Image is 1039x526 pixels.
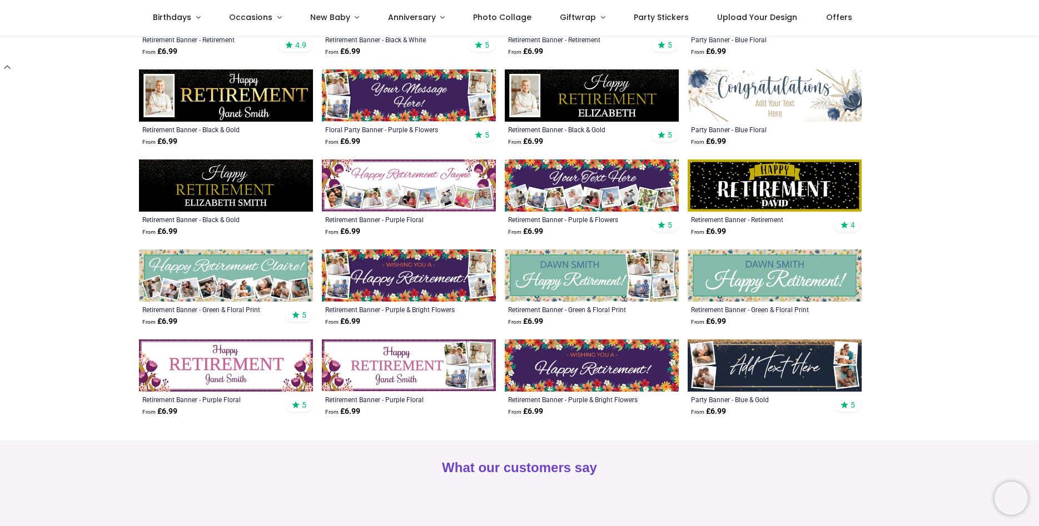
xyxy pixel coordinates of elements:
[508,406,543,417] strong: £ 6.99
[295,40,306,50] span: 4.9
[691,319,704,325] span: From
[325,395,459,404] a: Retirement Banner - Purple Floral
[473,12,531,23] span: Photo Collage
[691,215,825,224] a: Retirement Banner - Retirement
[322,69,496,122] img: Personalised Floral Party Banner - Purple & Flowers - Custom Text & 4 Photo Upload
[634,12,689,23] span: Party Stickers
[142,316,177,327] strong: £ 6.99
[388,12,436,23] span: Anniversary
[139,458,901,477] h2: What our customers say
[325,409,339,415] span: From
[325,136,360,147] strong: £ 6.99
[310,12,350,23] span: New Baby
[691,49,704,55] span: From
[139,159,313,212] img: Personalised Retirement Banner - Black & Gold - Custom Name
[508,316,543,327] strong: £ 6.99
[508,229,521,235] span: From
[142,49,156,55] span: From
[325,35,459,44] a: Retirement Banner - Black & White
[691,136,726,147] strong: £ 6.99
[485,40,489,50] span: 5
[851,220,855,230] span: 4
[560,12,596,23] span: Giftwrap
[139,249,313,302] img: Personalised Retirement Banner - Green & Floral Print - Custom Name & 9 Photo Upload
[688,339,862,392] img: Personalised Party Banner - Blue & Gold - Custom Text & 4 Photo Upload
[142,139,156,145] span: From
[142,229,156,235] span: From
[325,229,339,235] span: From
[325,316,360,327] strong: £ 6.99
[508,305,642,314] a: Retirement Banner - Green & Floral Print
[325,46,360,57] strong: £ 6.99
[302,400,306,410] span: 5
[142,215,276,224] a: Retirement Banner - Black & Gold
[142,125,276,134] a: Retirement Banner - Black & Gold
[139,69,313,122] img: Personalised Retirement Banner - Black & Gold - 1 Photo Upload
[691,409,704,415] span: From
[826,12,852,23] span: Offers
[508,139,521,145] span: From
[508,319,521,325] span: From
[508,215,642,224] a: Retirement Banner - Purple & Flowers
[688,249,862,302] img: Personalised Retirement Banner - Green & Floral Print - Custom Name
[505,339,679,392] img: Personalised Retirement Banner - Purple & Bright Flowers - Custom Text
[691,226,726,237] strong: £ 6.99
[688,159,862,212] img: Personalised Happy Retirement Banner - Retirement - Custom Name
[325,49,339,55] span: From
[668,130,672,140] span: 5
[322,339,496,392] img: Personalised Retirement Banner - Purple Floral - 4 Photo Upload
[691,395,825,404] a: Party Banner - Blue & Gold
[142,136,177,147] strong: £ 6.99
[325,319,339,325] span: From
[668,220,672,230] span: 5
[325,226,360,237] strong: £ 6.99
[142,305,276,314] a: Retirement Banner - Green & Floral Print
[485,130,489,140] span: 5
[508,35,642,44] a: Retirement Banner - Retirement
[325,406,360,417] strong: £ 6.99
[322,249,496,302] img: Personalised Retirement Banner - Purple & Bright Flowers - 4 Photo Upload
[508,46,543,57] strong: £ 6.99
[142,226,177,237] strong: £ 6.99
[142,406,177,417] strong: £ 6.99
[325,125,459,134] a: Floral Party Banner - Purple & Flowers
[505,159,679,212] img: Personalised Retirement Banner - Purple & Flowers - Custom Text & 9 Photo Upload
[691,139,704,145] span: From
[142,319,156,325] span: From
[691,305,825,314] a: Retirement Banner - Green & Floral Print
[508,49,521,55] span: From
[325,139,339,145] span: From
[508,226,543,237] strong: £ 6.99
[995,482,1028,515] iframe: Brevo live chat
[851,400,855,410] span: 5
[508,136,543,147] strong: £ 6.99
[142,395,276,404] div: Retirement Banner - Purple Floral
[325,215,459,224] a: Retirement Banner - Purple Floral
[139,339,313,392] img: Personalised Retirement Banner - Purple Floral - Custom Name
[505,69,679,122] img: Personalised Retirement Banner - Black & Gold - Custom Name & 1 Photo Upload
[668,40,672,50] span: 5
[142,409,156,415] span: From
[691,406,726,417] strong: £ 6.99
[142,35,276,44] a: Retirement Banner - Retirement
[717,12,797,23] span: Upload Your Design
[691,46,726,57] strong: £ 6.99
[688,69,862,122] img: Personalised Party Banner - Blue Floral - Custom Text
[508,409,521,415] span: From
[322,159,496,212] img: Personalised Retirement Banner - Purple Floral - Custom Name & 9 Photo Upload
[508,395,642,404] a: Retirement Banner - Purple & Bright Flowers
[691,316,726,327] strong: £ 6.99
